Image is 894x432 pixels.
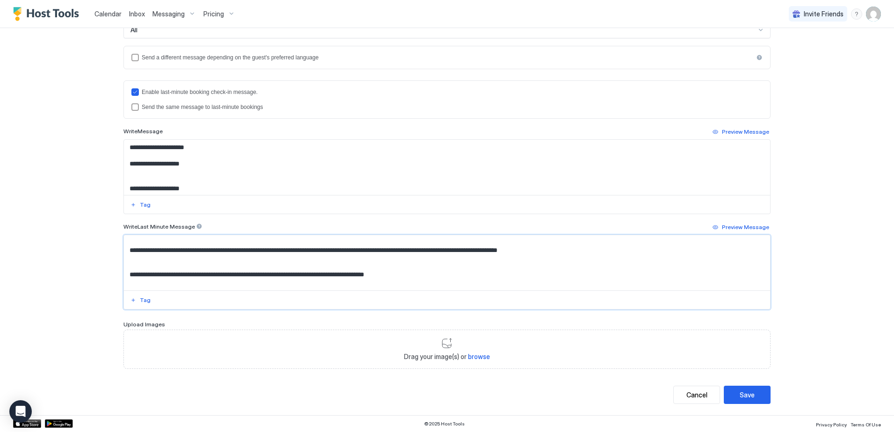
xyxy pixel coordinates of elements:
[9,400,32,423] div: Open Intercom Messenger
[131,54,763,61] div: languagesEnabled
[686,390,707,400] div: Cancel
[142,54,753,61] div: Send a different message depending on the guest's preferred language
[140,296,151,304] div: Tag
[804,10,844,18] span: Invite Friends
[94,9,122,19] a: Calendar
[722,128,769,136] div: Preview Message
[123,321,165,328] span: Upload Images
[468,353,490,360] span: browse
[123,128,163,135] span: Write Message
[142,104,763,110] div: Send the same message to last-minute bookings
[711,126,771,137] button: Preview Message
[130,26,137,34] span: All
[129,199,152,210] button: Tag
[673,386,720,404] button: Cancel
[724,386,771,404] button: Save
[129,9,145,19] a: Inbox
[124,140,770,195] textarea: Input Field
[140,201,151,209] div: Tag
[131,88,763,96] div: lastMinuteMessageEnabled
[816,419,847,429] a: Privacy Policy
[123,223,195,230] span: Write Last Minute Message
[740,390,755,400] div: Save
[45,419,73,428] a: Google Play Store
[722,223,769,231] div: Preview Message
[851,422,881,427] span: Terms Of Use
[711,222,771,233] button: Preview Message
[816,422,847,427] span: Privacy Policy
[851,8,862,20] div: menu
[129,295,152,306] button: Tag
[13,7,83,21] a: Host Tools Logo
[424,421,465,427] span: © 2025 Host Tools
[124,235,770,290] textarea: Input Field
[94,10,122,18] span: Calendar
[142,89,763,95] div: Enable last-minute booking check-in message.
[851,419,881,429] a: Terms Of Use
[404,353,490,361] span: Drag your image(s) or
[152,10,185,18] span: Messaging
[131,103,763,111] div: lastMinuteMessageIsTheSame
[203,10,224,18] span: Pricing
[866,7,881,22] div: User profile
[129,10,145,18] span: Inbox
[13,419,41,428] a: App Store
